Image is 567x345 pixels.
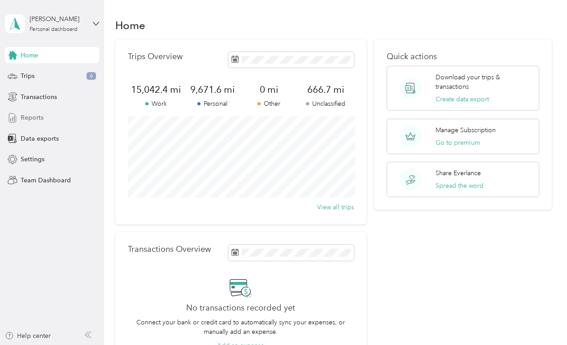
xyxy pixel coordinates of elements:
[21,92,57,102] span: Transactions
[297,83,354,96] span: 666.7 mi
[317,203,354,212] button: View all trips
[128,83,184,96] span: 15,042.4 mi
[436,95,489,104] button: Create data export
[21,155,44,164] span: Settings
[436,168,481,178] p: Share Everlance
[115,21,145,30] h1: Home
[21,51,38,60] span: Home
[5,331,51,341] button: Help center
[184,83,241,96] span: 9,671.6 mi
[241,83,297,96] span: 0 mi
[30,14,86,24] div: [PERSON_NAME]
[128,52,183,61] p: Trips Overview
[241,99,297,108] p: Other
[186,303,295,313] h2: No transactions recorded yet
[517,295,567,345] iframe: Everlance-gr Chat Button Frame
[21,71,35,81] span: Trips
[128,318,354,336] p: Connect your bank or credit card to automatically sync your expenses, or manually add an expense.
[184,99,241,108] p: Personal
[436,125,496,135] p: Manage Subscription
[21,134,59,143] span: Data exports
[387,52,539,61] p: Quick actions
[436,138,480,147] button: Go to premium
[30,27,78,32] div: Personal dashboard
[128,245,211,254] p: Transactions Overview
[297,99,354,108] p: Unclassified
[128,99,184,108] p: Work
[21,113,44,122] span: Reports
[436,73,532,91] p: Download your trips & transactions
[21,176,71,185] span: Team Dashboard
[436,181,484,190] button: Spread the word
[87,72,96,80] span: 6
